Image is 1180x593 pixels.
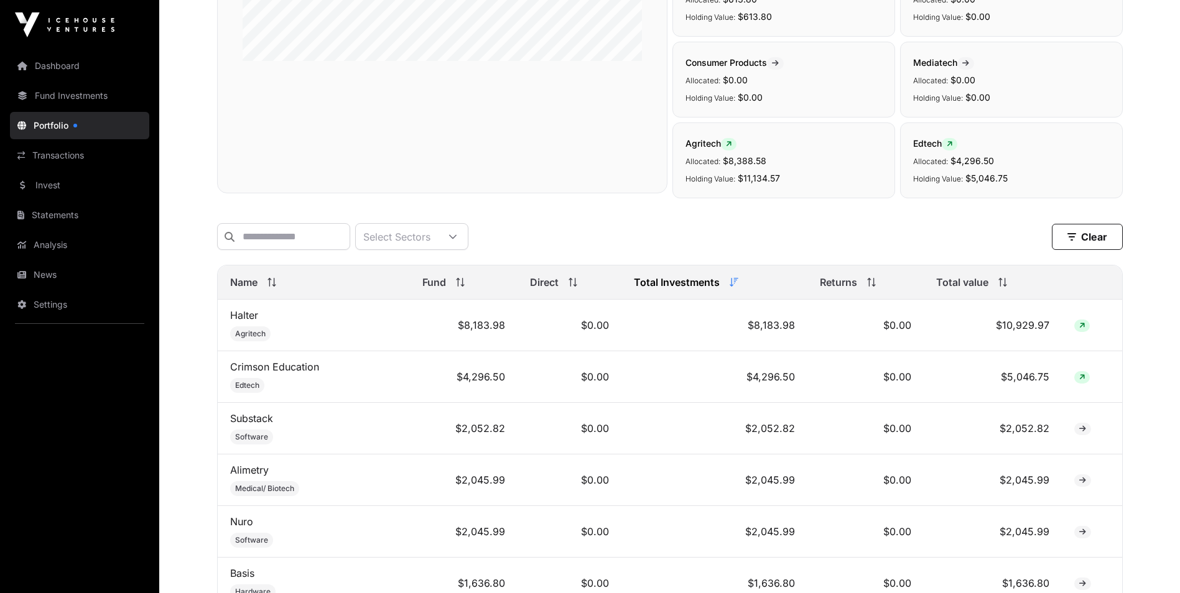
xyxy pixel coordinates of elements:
a: Dashboard [10,52,149,80]
a: Basis [230,567,254,579]
td: $8,183.98 [410,300,518,351]
td: $0.00 [807,351,924,403]
span: Name [230,275,258,290]
a: Invest [10,172,149,199]
iframe: Chat Widget [1118,533,1180,593]
span: Consumer Products [685,57,784,68]
td: $0.00 [807,403,924,454]
td: $0.00 [518,300,621,351]
td: $2,045.99 [410,454,518,506]
a: Alimetry [230,464,269,476]
td: $4,296.50 [410,351,518,403]
a: Settings [10,291,149,318]
span: Total Investments [634,275,720,290]
td: $0.00 [518,403,621,454]
a: Crimson Education [230,361,319,373]
td: $0.00 [807,506,924,558]
td: $2,045.99 [924,454,1062,506]
span: Medical/ Biotech [235,484,294,494]
span: $0.00 [950,75,975,85]
span: Agritech [235,329,266,339]
span: Mediatech [913,57,974,68]
a: Analysis [10,231,149,259]
span: Holding Value: [685,174,735,183]
span: $613.80 [738,11,772,22]
td: $8,183.98 [621,300,807,351]
img: Icehouse Ventures Logo [15,12,114,37]
span: $0.00 [738,92,763,103]
span: Agritech [685,138,736,149]
td: $0.00 [518,506,621,558]
span: Edtech [913,138,957,149]
a: Fund Investments [10,82,149,109]
td: $2,045.99 [410,506,518,558]
span: Holding Value: [685,93,735,103]
span: Software [235,432,268,442]
td: $10,929.97 [924,300,1062,351]
div: Select Sectors [356,224,438,249]
span: Allocated: [685,76,720,85]
td: $0.00 [807,300,924,351]
td: $5,046.75 [924,351,1062,403]
span: Allocated: [913,157,948,166]
span: Holding Value: [913,12,963,22]
a: News [10,261,149,288]
a: Portfolio [10,112,149,139]
span: Direct [530,275,559,290]
a: Halter [230,309,258,321]
span: $0.00 [723,75,748,85]
td: $2,045.99 [621,454,807,506]
td: $2,052.82 [410,403,518,454]
td: $0.00 [807,454,924,506]
td: $2,045.99 [924,506,1062,558]
td: $0.00 [518,454,621,506]
span: Allocated: [913,76,948,85]
button: Clear [1052,224,1123,250]
a: Nuro [230,515,253,528]
span: Holding Value: [685,12,735,22]
a: Statements [10,201,149,229]
span: $5,046.75 [965,173,1008,183]
span: $8,388.58 [723,155,766,166]
a: Transactions [10,142,149,169]
span: $0.00 [965,11,990,22]
td: $0.00 [518,351,621,403]
span: Holding Value: [913,93,963,103]
span: Allocated: [685,157,720,166]
span: Returns [820,275,857,290]
td: $2,045.99 [621,506,807,558]
span: $11,134.57 [738,173,780,183]
td: $2,052.82 [924,403,1062,454]
span: Software [235,535,268,545]
a: Substack [230,412,273,425]
span: Fund [422,275,446,290]
td: $4,296.50 [621,351,807,403]
td: $2,052.82 [621,403,807,454]
span: Total value [936,275,988,290]
span: Holding Value: [913,174,963,183]
span: Edtech [235,380,259,390]
span: $4,296.50 [950,155,994,166]
span: $0.00 [965,92,990,103]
